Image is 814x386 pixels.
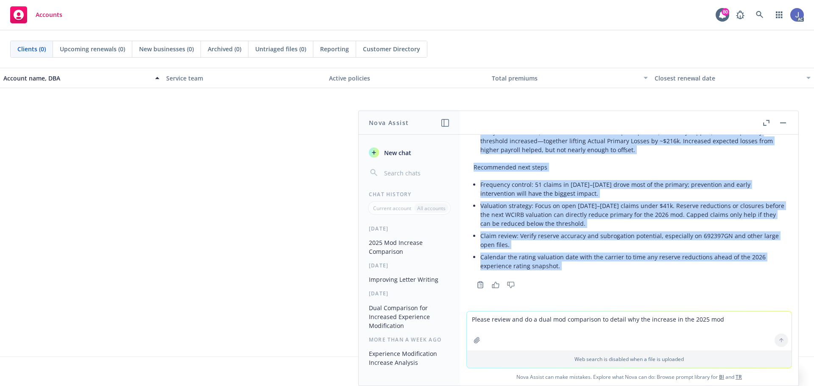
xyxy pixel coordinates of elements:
a: TR [736,373,742,380]
button: Thumbs down [504,279,518,291]
div: [DATE] [359,262,460,269]
button: Dual Comparison for Increased Experience Modification [365,301,453,333]
div: Total premiums [492,74,638,83]
button: Service team [163,68,326,88]
div: [DATE] [359,225,460,232]
div: 80 [722,8,729,16]
span: New chat [382,148,411,157]
span: Upcoming renewals (0) [60,44,125,53]
span: Accounts [36,11,62,18]
a: Accounts [7,3,66,27]
div: Account name, DBA [3,74,150,83]
button: Experience Modification Increase Analysis [365,347,453,369]
h1: Nova Assist [369,118,409,127]
button: 2025 Mod Increase Comparison [365,236,453,258]
span: Archived (0) [208,44,241,53]
div: Active policies [329,74,485,83]
button: Total premiums [488,68,651,88]
div: [DATE] [359,290,460,297]
button: Active policies [326,68,488,88]
span: New businesses (0) [139,44,194,53]
li: Frequency control: 51 claims in [DATE]–[DATE] drove most of the primary; prevention and early int... [480,178,785,200]
p: All accounts [417,205,446,212]
li: Claim review: Verify reserve accuracy and subrogation potential, especially on 692397GN and other... [480,230,785,251]
input: Search chats [382,167,450,179]
button: Improving Letter Writing [365,272,453,286]
span: Clients (0) [17,44,46,53]
a: BI [719,373,724,380]
div: Closest renewal date [655,74,801,83]
span: Customer Directory [363,44,420,53]
a: Report a Bug [732,6,749,23]
svg: Copy to clipboard [477,281,484,289]
div: Service team [166,74,322,83]
li: A high-frequency, higher-severity [DATE]–[DATE] year rolled into the experience (four capped clai... [480,117,785,156]
a: Search [751,6,768,23]
div: Chat History [359,191,460,198]
div: More than a week ago [359,336,460,343]
p: Web search is disabled when a file is uploaded [472,355,786,363]
button: Closest renewal date [651,68,814,88]
span: Reporting [320,44,349,53]
p: Current account [373,205,411,212]
li: Valuation strategy: Focus on open [DATE]–[DATE] claims under $41k. Reserve reductions or closures... [480,200,785,230]
span: Nova Assist can make mistakes. Explore what Nova can do: Browse prompt library for and [463,368,795,386]
button: New chat [365,145,453,160]
li: Calendar the rating valuation date with the carrier to time any reserve reductions ahead of the 2... [480,251,785,272]
span: Untriaged files (0) [255,44,306,53]
p: Recommended next steps [474,163,785,172]
a: Switch app [771,6,788,23]
img: photo [790,8,804,22]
